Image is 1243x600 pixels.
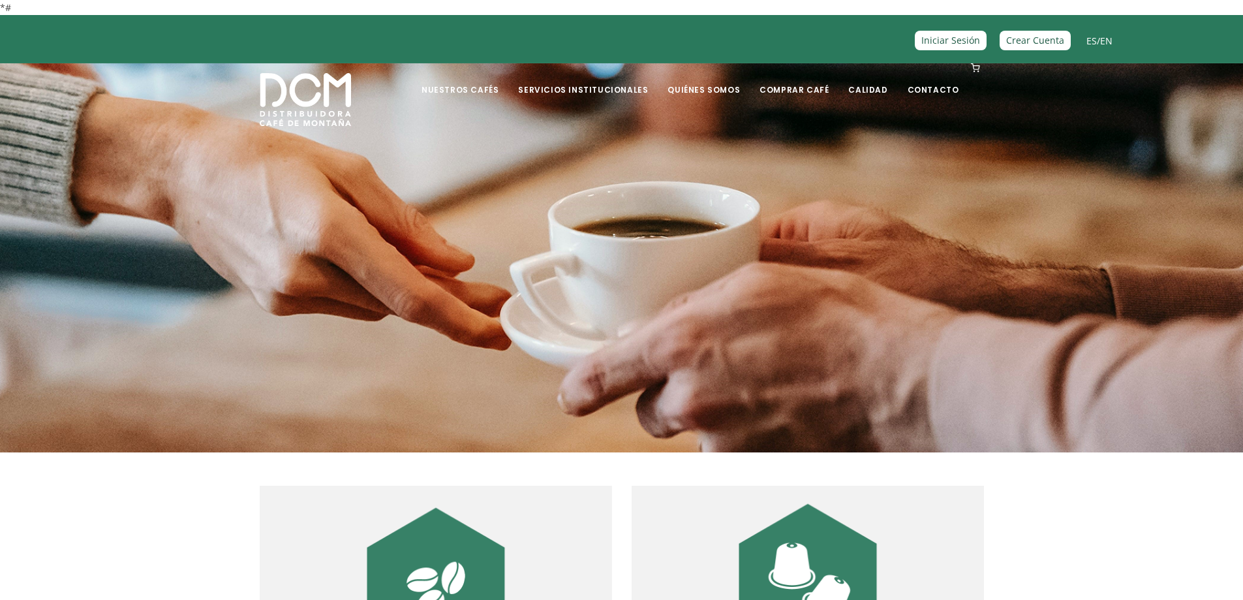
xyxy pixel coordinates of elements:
a: Quiénes Somos [660,65,748,95]
a: Servicios Institucionales [510,65,656,95]
a: Crear Cuenta [1000,31,1071,50]
a: Calidad [840,65,895,95]
a: ES [1086,35,1097,47]
a: EN [1100,35,1113,47]
a: Iniciar Sesión [915,31,987,50]
a: Nuestros Cafés [414,65,506,95]
span: / [1086,33,1113,48]
a: Contacto [900,65,967,95]
a: Comprar Café [752,65,836,95]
